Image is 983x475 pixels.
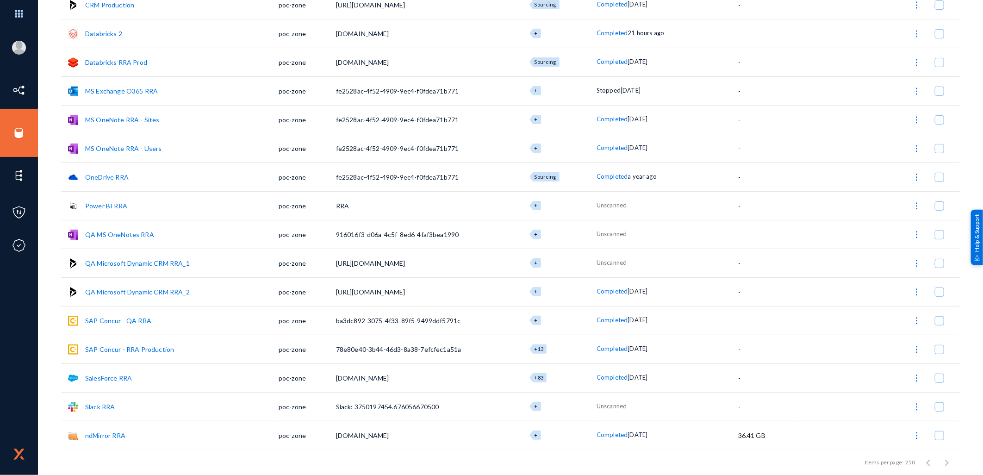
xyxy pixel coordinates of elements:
[85,144,162,152] a: MS OneNote RRA - Users
[336,231,459,238] span: 916016f3-d06a-4c5f-8ed6-4faf3bea1990
[912,230,921,239] img: icon-more.svg
[912,201,921,211] img: icon-more.svg
[68,57,78,68] img: databricksfs.png
[738,191,796,220] td: -
[738,105,796,134] td: -
[535,1,556,7] span: Sourcing
[336,202,349,210] span: RRA
[912,316,921,325] img: icon-more.svg
[68,344,78,355] img: sapconcur.svg
[68,172,78,182] img: onedrive.png
[85,403,115,411] a: Slack RRA
[597,431,628,438] span: Completed
[535,116,538,122] span: +
[912,374,921,383] img: icon-more.svg
[535,202,538,208] span: +
[336,403,439,411] span: Slack: 3750197454.676056670500
[279,162,336,191] td: poc-zone
[85,317,151,325] a: SAP Concur - QA RRA
[279,249,336,277] td: poc-zone
[535,288,538,294] span: +
[535,87,538,94] span: +
[336,259,405,267] span: [URL][DOMAIN_NAME]
[535,432,538,438] span: +
[738,19,796,48] td: -
[597,259,627,266] span: Unscanned
[12,206,26,219] img: icon-policies.svg
[738,48,796,76] td: -
[535,231,538,237] span: +
[535,317,538,323] span: +
[68,144,78,154] img: onenote.png
[597,374,628,381] span: Completed
[628,431,648,438] span: [DATE]
[68,316,78,326] img: sapconcur.svg
[279,306,336,335] td: poc-zone
[336,345,461,353] span: 78e80e40-3b44-46d3-8a38-7efcfec1a51a
[628,115,648,123] span: [DATE]
[279,19,336,48] td: poc-zone
[279,48,336,76] td: poc-zone
[68,373,78,383] img: salesforce.png
[738,76,796,105] td: -
[336,288,405,296] span: [URL][DOMAIN_NAME]
[738,335,796,363] td: -
[628,58,648,65] span: [DATE]
[85,58,147,66] a: Databricks RRA Prod
[912,259,921,268] img: icon-more.svg
[621,87,641,94] span: [DATE]
[628,29,665,37] span: 21 hours ago
[597,345,628,352] span: Completed
[912,345,921,354] img: icon-more.svg
[906,458,915,466] div: 250
[85,1,134,9] a: CRM Production
[628,316,648,324] span: [DATE]
[68,431,78,441] img: smb.png
[85,30,122,37] a: Databricks 2
[628,173,657,180] span: a year ago
[279,392,336,421] td: poc-zone
[12,126,26,140] img: icon-sources.svg
[597,144,628,151] span: Completed
[912,144,921,153] img: icon-more.svg
[85,345,174,353] a: SAP Concur - RRA Production
[12,83,26,97] img: icon-inventory.svg
[535,174,556,180] span: Sourcing
[919,453,938,471] button: Previous page
[912,402,921,412] img: icon-more.svg
[535,145,538,151] span: +
[535,346,543,352] span: +13
[597,402,627,410] span: Unscanned
[85,231,154,238] a: QA MS OneNotes RRA
[336,116,459,124] span: fe2528ac-4f52-4909-9ec4-f0fdea71b771
[535,59,556,65] span: Sourcing
[738,306,796,335] td: -
[628,0,648,8] span: [DATE]
[279,335,336,363] td: poc-zone
[68,287,78,297] img: microsoftdynamics365.svg
[336,144,459,152] span: fe2528ac-4f52-4909-9ec4-f0fdea71b771
[85,87,158,95] a: MS Exchange O365 RRA
[68,29,78,39] img: databricks.png
[68,402,78,412] img: slack.svg
[738,392,796,421] td: -
[85,116,160,124] a: MS OneNote RRA - Sites
[597,115,628,123] span: Completed
[279,363,336,392] td: poc-zone
[336,173,459,181] span: fe2528ac-4f52-4909-9ec4-f0fdea71b771
[279,220,336,249] td: poc-zone
[597,0,628,8] span: Completed
[12,238,26,252] img: icon-compliance.svg
[336,58,389,66] span: [DOMAIN_NAME]
[85,288,190,296] a: QA Microsoft Dynamic CRM RRA_2
[865,458,903,466] div: Items per page:
[535,375,543,381] span: +83
[974,255,980,261] img: help_support.svg
[68,258,78,269] img: microsoftdynamics365.svg
[738,421,796,450] td: 36.41 GB
[85,374,132,382] a: SalesForce RRA
[738,220,796,249] td: -
[336,431,389,439] span: [DOMAIN_NAME]
[68,230,78,240] img: onenote.png
[535,30,538,36] span: +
